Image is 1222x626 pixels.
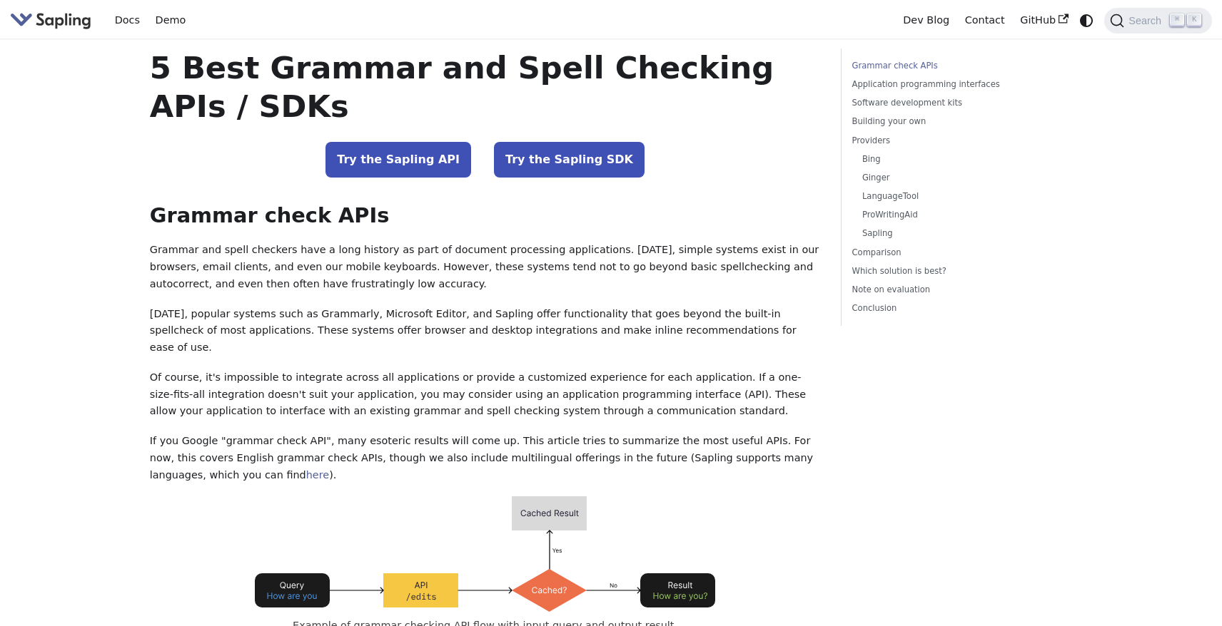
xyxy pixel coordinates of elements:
span: Search [1124,15,1170,26]
button: Search (Command+K) [1104,8,1211,34]
a: here [306,469,329,481]
h1: 5 Best Grammar and Spell Checking APIs / SDKs [150,48,821,125]
a: Bing [862,153,1041,166]
a: Conclusion [852,302,1046,315]
a: Sapling [862,227,1041,240]
p: Grammar and spell checkers have a long history as part of document processing applications. [DATE... [150,242,821,292]
p: [DATE], popular systems such as Grammarly, Microsoft Editor, and Sapling offer functionality that... [150,306,821,356]
a: Docs [107,9,148,31]
a: Ginger [862,171,1041,185]
p: If you Google "grammar check API", many esoteric results will come up. This article tries to summ... [150,433,821,483]
a: GitHub [1012,9,1076,31]
a: Which solution is best? [852,265,1046,278]
img: Example API flow [255,496,715,612]
kbd: K [1187,14,1201,26]
a: Dev Blog [895,9,956,31]
p: Of course, it's impossible to integrate across all applications or provide a customized experienc... [150,369,821,420]
a: Try the Sapling SDK [494,142,645,178]
a: Sapling.ai [10,10,96,31]
a: Try the Sapling API [325,142,471,178]
button: Switch between dark and light mode (currently system mode) [1076,10,1097,31]
a: Software development kits [852,96,1046,110]
a: ProWritingAid [862,208,1041,222]
a: Comparison [852,246,1046,260]
img: Sapling.ai [10,10,91,31]
kbd: ⌘ [1170,14,1184,26]
a: Contact [957,9,1013,31]
a: LanguageTool [862,190,1041,203]
h2: Grammar check APIs [150,203,821,229]
a: Application programming interfaces [852,78,1046,91]
a: Note on evaluation [852,283,1046,297]
a: Grammar check APIs [852,59,1046,73]
a: Building your own [852,115,1046,128]
a: Providers [852,134,1046,148]
a: Demo [148,9,193,31]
